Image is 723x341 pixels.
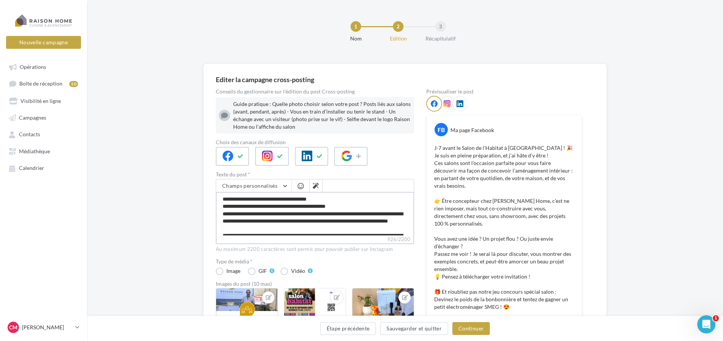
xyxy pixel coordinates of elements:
button: Sauvegarder et quitter [380,322,448,335]
label: Choix des canaux de diffusion [216,140,414,145]
a: Boîte de réception10 [5,76,83,90]
span: Champs personnalisés [222,182,277,189]
span: Visibilité en ligne [20,98,61,104]
div: GIF [259,268,267,274]
a: Contacts [5,127,83,141]
div: 1 [351,21,361,32]
span: CM [9,324,17,331]
a: CM [PERSON_NAME] [6,320,81,335]
div: 2 [393,21,404,32]
span: Contacts [19,131,40,138]
div: 10 [69,81,78,87]
a: Visibilité en ligne [5,94,83,107]
span: Campagnes [19,114,46,121]
div: Récapitulatif [416,35,465,42]
span: Boîte de réception [19,81,62,87]
div: 3 [435,21,446,32]
a: Médiathèque [5,144,83,158]
label: Texte du post * [216,172,414,177]
label: Type de média * [216,259,414,264]
div: Edition [374,35,422,42]
div: Au maximum 2200 caractères sont permis pour pouvoir publier sur Instagram [216,246,414,253]
div: Nom [332,35,380,42]
label: 926/2200 [216,235,414,244]
div: Image [226,268,240,274]
span: Opérations [20,64,46,70]
iframe: Intercom live chat [697,315,715,333]
div: Vidéo [291,268,305,274]
div: Prévisualiser le post [426,89,582,94]
button: Étape précédente [320,322,376,335]
div: Guide pratique : Quelle photo choisir selon votre post ? Posts liés aux salons (avant, pendant, a... [233,100,411,131]
span: Médiathèque [19,148,50,154]
button: Champs personnalisés [216,179,291,192]
span: 1 [713,315,719,321]
a: Campagnes [5,111,83,124]
button: Continuer [452,322,490,335]
p: [PERSON_NAME] [22,324,72,331]
a: Calendrier [5,161,83,174]
div: Ma page Facebook [450,126,494,134]
div: Conseils du gestionnaire sur l'édition du post Cross-posting [216,89,414,94]
a: Opérations [5,60,83,73]
span: Calendrier [19,165,44,171]
div: FB [435,123,448,136]
button: Nouvelle campagne [6,36,81,49]
p: J-7 avant le Salon de l'Habitat à [GEOGRAPHIC_DATA] ! 🎉 Je suis en pleine préparation, et j’ai hâ... [434,144,574,341]
div: Images du post (10 max) [216,281,414,287]
div: Editer la campagne cross-posting [216,76,314,83]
